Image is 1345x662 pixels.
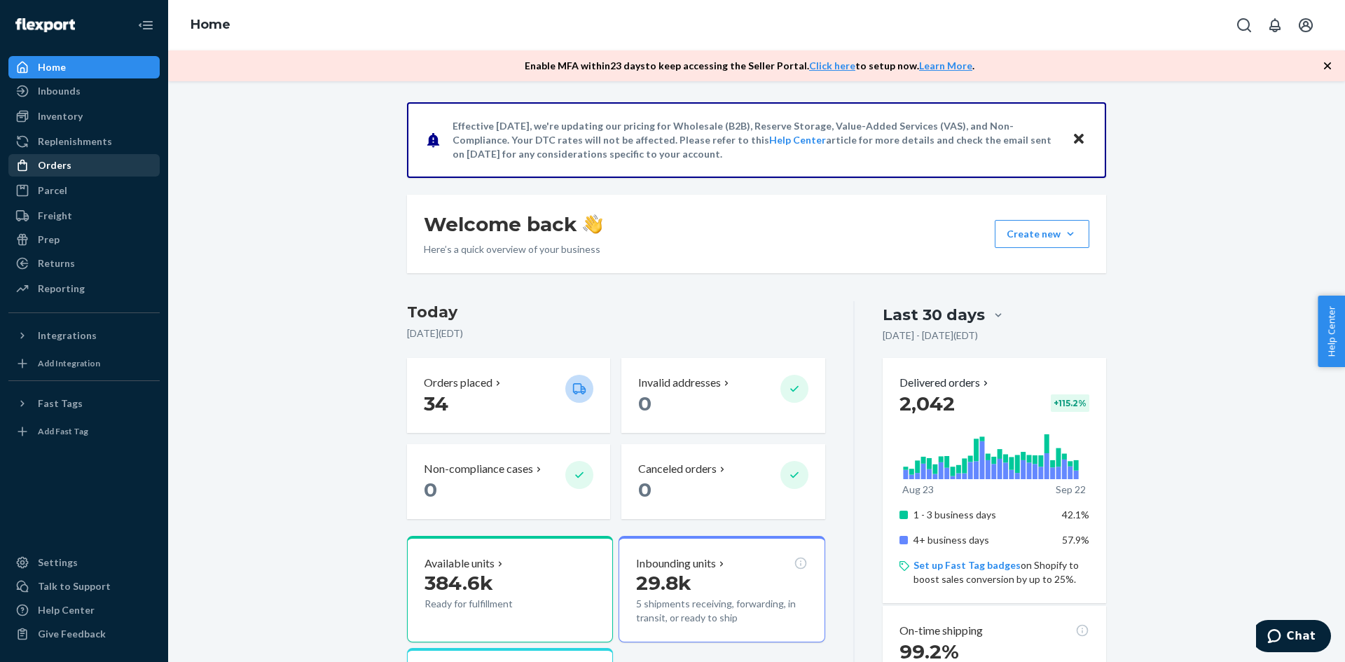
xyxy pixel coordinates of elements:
p: Orders placed [424,375,492,391]
span: 0 [638,392,651,415]
p: Invalid addresses [638,375,721,391]
span: 57.9% [1062,534,1089,546]
button: Create new [995,220,1089,248]
button: Help Center [1318,296,1345,367]
p: 5 shipments receiving, forwarding, in transit, or ready to ship [636,597,807,625]
a: Freight [8,205,160,227]
p: Non-compliance cases [424,461,533,477]
div: Talk to Support [38,579,111,593]
div: Integrations [38,329,97,343]
p: Aug 23 [902,483,934,497]
span: 34 [424,392,448,415]
a: Settings [8,551,160,574]
button: Open Search Box [1230,11,1258,39]
p: On-time shipping [899,623,983,639]
p: [DATE] ( EDT ) [407,326,825,340]
button: Open notifications [1261,11,1289,39]
a: Home [8,56,160,78]
button: Invalid addresses 0 [621,358,825,433]
a: Help Center [8,599,160,621]
button: Canceled orders 0 [621,444,825,519]
div: + 115.2 % [1051,394,1089,412]
span: 42.1% [1062,509,1089,520]
div: Parcel [38,184,67,198]
h1: Welcome back [424,212,602,237]
span: 0 [424,478,437,502]
button: Non-compliance cases 0 [407,444,610,519]
a: Add Fast Tag [8,420,160,443]
button: Talk to Support [8,575,160,598]
div: Replenishments [38,135,112,149]
ol: breadcrumbs [179,5,242,46]
p: Enable MFA within 23 days to keep accessing the Seller Portal. to setup now. . [525,59,974,73]
p: 4+ business days [913,533,1051,547]
p: Inbounding units [636,556,716,572]
p: Canceled orders [638,461,717,477]
div: Inbounds [38,84,81,98]
div: Prep [38,233,60,247]
a: Returns [8,252,160,275]
span: 384.6k [425,571,493,595]
span: 0 [638,478,651,502]
button: Available units384.6kReady for fulfillment [407,536,613,642]
img: Flexport logo [15,18,75,32]
button: Inbounding units29.8k5 shipments receiving, forwarding, in transit, or ready to ship [619,536,825,642]
a: Inventory [8,105,160,127]
p: Available units [425,556,495,572]
a: Replenishments [8,130,160,153]
a: Learn More [919,60,972,71]
div: Add Integration [38,357,100,369]
button: Delivered orders [899,375,991,391]
span: 2,042 [899,392,955,415]
div: Add Fast Tag [38,425,88,437]
p: 1 - 3 business days [913,508,1051,522]
button: Open account menu [1292,11,1320,39]
span: 29.8k [636,571,691,595]
p: Effective [DATE], we're updating our pricing for Wholesale (B2B), Reserve Storage, Value-Added Se... [453,119,1058,161]
iframe: Opens a widget where you can chat to one of our agents [1256,620,1331,655]
div: Orders [38,158,71,172]
p: Ready for fulfillment [425,597,554,611]
div: Reporting [38,282,85,296]
div: Fast Tags [38,396,83,411]
a: Set up Fast Tag badges [913,559,1021,571]
div: Give Feedback [38,627,106,641]
div: Last 30 days [883,304,985,326]
a: Click here [809,60,855,71]
div: Freight [38,209,72,223]
button: Integrations [8,324,160,347]
a: Reporting [8,277,160,300]
img: hand-wave emoji [583,214,602,234]
button: Close Navigation [132,11,160,39]
div: Home [38,60,66,74]
div: Settings [38,556,78,570]
a: Add Integration [8,352,160,375]
a: Inbounds [8,80,160,102]
button: Fast Tags [8,392,160,415]
a: Orders [8,154,160,177]
a: Home [191,17,230,32]
div: Returns [38,256,75,270]
div: Help Center [38,603,95,617]
a: Parcel [8,179,160,202]
p: Sep 22 [1056,483,1086,497]
button: Close [1070,130,1088,150]
div: Inventory [38,109,83,123]
h3: Today [407,301,825,324]
button: Orders placed 34 [407,358,610,433]
button: Give Feedback [8,623,160,645]
p: Here’s a quick overview of your business [424,242,602,256]
p: [DATE] - [DATE] ( EDT ) [883,329,978,343]
p: on Shopify to boost sales conversion by up to 25%. [913,558,1089,586]
a: Prep [8,228,160,251]
a: Help Center [769,134,826,146]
